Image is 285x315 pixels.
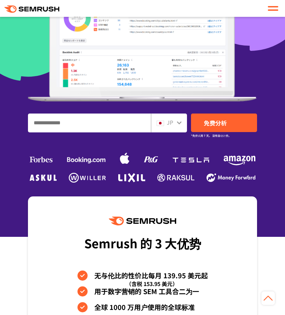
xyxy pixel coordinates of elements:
[204,119,227,127] span: 免费分析
[167,118,173,126] span: JP
[77,285,208,297] li: 用于数字营销的 SEM 工具合二为一
[109,217,176,226] img: 塞姆拉什
[126,278,178,290] span: （含税 153.95 美元）
[191,132,231,139] small: *免费试用 7 天。 没有自动计费。
[84,230,201,255] div: Semrush 的 3 大优势
[191,114,257,132] a: 免费分析
[28,114,151,132] input: 输入您的域名、关键字或网址
[94,271,208,280] font: 无与伦比的性价比每月 139.95 美元起
[77,301,208,313] li: 全球 1000 万用户使用的全球标准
